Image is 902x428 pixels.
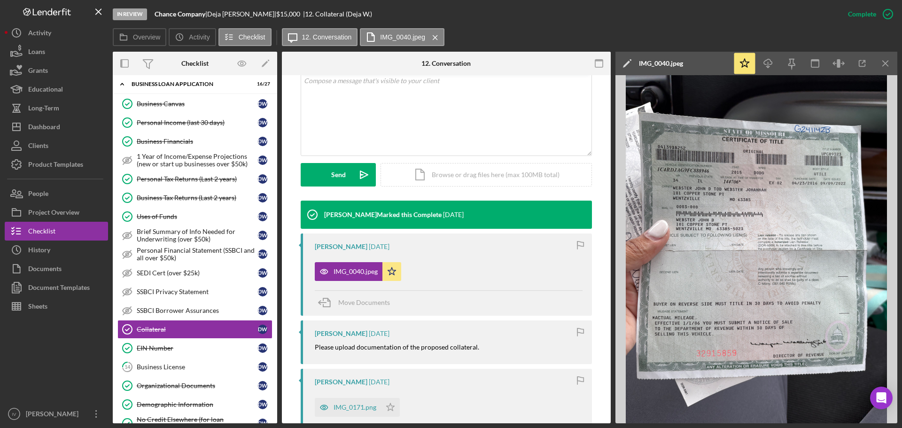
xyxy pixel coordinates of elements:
div: People [28,184,48,205]
div: Project Overview [28,203,79,224]
div: History [28,241,50,262]
button: Product Templates [5,155,108,174]
a: Business Tax Returns (Last 2 years)DW [117,188,272,207]
a: Personal Income (last 30 days)DW [117,113,272,132]
tspan: 14 [124,364,131,370]
div: Checklist [181,60,209,67]
div: | 12. Collateral (Deja W.) [303,10,372,18]
a: Uses of FundsDW [117,207,272,226]
div: Brief Summary of Info Needed for Underwriting (over $50k) [137,228,258,243]
button: Checklist [5,222,108,241]
a: History [5,241,108,259]
div: Demographic Information [137,401,258,408]
div: BUSINESS LOAN APPLICATION [132,81,247,87]
div: 16 / 27 [253,81,270,87]
div: IMG_0171.png [334,404,376,411]
label: Checklist [239,33,265,41]
button: Send [301,163,376,187]
div: D W [258,193,267,202]
div: 1 Year of Income/Expense Projections (new or start up businesses over $50k) [137,153,258,168]
button: Documents [5,259,108,278]
div: D W [258,156,267,165]
span: $15,000 [276,10,300,18]
a: SSBCI Borrower AssurancesDW [117,301,272,320]
button: Sheets [5,297,108,316]
div: Deja [PERSON_NAME] | [207,10,276,18]
div: Sheets [28,297,47,318]
div: D W [258,343,267,353]
button: Move Documents [315,291,399,314]
div: D W [258,174,267,184]
div: SEDI Cert (over $25k) [137,269,258,277]
time: 2025-07-30 15:19 [369,330,389,337]
button: Long-Term [5,99,108,117]
div: [PERSON_NAME] Marked this Complete [324,211,442,218]
div: Uses of Funds [137,213,258,220]
div: Business Financials [137,138,258,145]
button: Activity [5,23,108,42]
a: Brief Summary of Info Needed for Underwriting (over $50k)DW [117,226,272,245]
button: Overview [113,28,166,46]
div: IMG_0040.jpeg [334,268,378,275]
label: 12. Conversation [302,33,352,41]
div: D W [258,137,267,146]
div: Personal Tax Returns (Last 2 years) [137,175,258,183]
div: D W [258,400,267,409]
div: [PERSON_NAME] [315,378,367,386]
div: D W [258,325,267,334]
div: SSBCI Borrower Assurances [137,307,258,314]
div: D W [258,287,267,296]
div: Personal Financial Statement (SSBCI and all over $50k) [137,247,258,262]
button: IMG_0040.jpeg [360,28,444,46]
div: [PERSON_NAME] [315,243,367,250]
button: IMG_0171.png [315,398,400,417]
button: Activity [169,28,216,46]
div: Business Tax Returns (Last 2 years) [137,194,258,202]
div: D W [258,118,267,127]
div: Personal Income (last 30 days) [137,119,258,126]
a: Demographic InformationDW [117,395,272,414]
a: Business CanvasDW [117,94,272,113]
div: EIN Number [137,344,258,352]
button: Project Overview [5,203,108,222]
a: SEDI Cert (over $25k)DW [117,264,272,282]
div: Complete [848,5,876,23]
a: People [5,184,108,203]
div: [PERSON_NAME] [23,405,85,426]
div: Activity [28,23,51,45]
a: Personal Financial Statement (SSBCI and all over $50k)DW [117,245,272,264]
time: 2025-07-25 16:17 [369,378,389,386]
div: Open Intercom Messenger [870,387,893,409]
time: 2025-08-07 17:46 [369,243,389,250]
button: Clients [5,136,108,155]
div: D W [258,381,267,390]
img: Preview [615,75,897,423]
a: 1 Year of Income/Expense Projections (new or start up businesses over $50k)DW [117,151,272,170]
button: Grants [5,61,108,80]
a: 14Business LicenseDW [117,358,272,376]
button: IMG_0040.jpeg [315,262,401,281]
button: Educational [5,80,108,99]
div: D W [258,306,267,315]
div: Educational [28,80,63,101]
a: Document Templates [5,278,108,297]
a: Dashboard [5,117,108,136]
label: IMG_0040.jpeg [380,33,425,41]
div: Collateral [137,326,258,333]
div: Grants [28,61,48,82]
time: 2025-08-07 18:56 [443,211,464,218]
div: Organizational Documents [137,382,258,389]
span: Move Documents [338,298,390,306]
a: SSBCI Privacy StatementDW [117,282,272,301]
div: D W [258,231,267,240]
div: 12. Conversation [421,60,471,67]
div: Business Canvas [137,100,258,108]
a: EIN NumberDW [117,339,272,358]
div: IMG_0040.jpeg [639,60,683,67]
